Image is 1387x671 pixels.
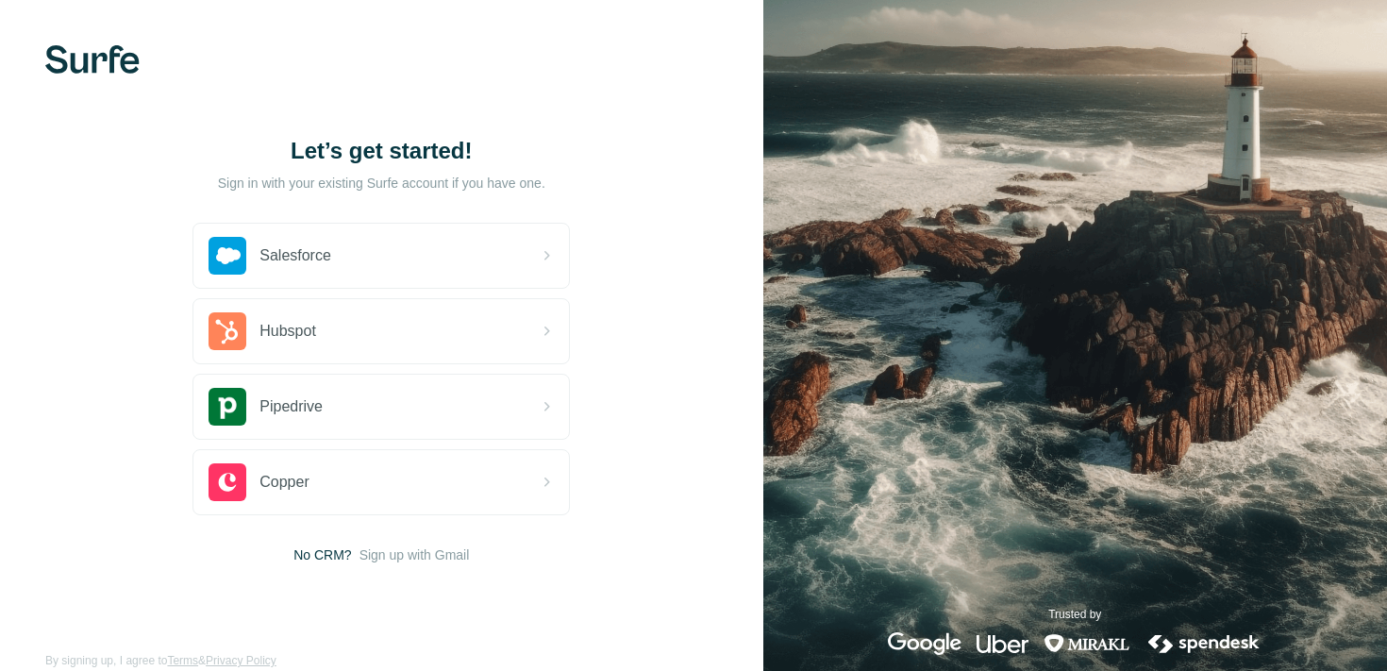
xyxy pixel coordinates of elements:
[359,545,470,564] button: Sign up with Gmail
[209,388,246,426] img: pipedrive's logo
[1044,632,1130,655] img: mirakl's logo
[45,652,276,669] span: By signing up, I agree to &
[192,136,570,166] h1: Let’s get started!
[888,632,961,655] img: google's logo
[259,320,316,343] span: Hubspot
[1145,632,1262,655] img: spendesk's logo
[209,463,246,501] img: copper's logo
[209,312,246,350] img: hubspot's logo
[218,174,545,193] p: Sign in with your existing Surfe account if you have one.
[209,237,246,275] img: salesforce's logo
[45,45,140,74] img: Surfe's logo
[293,545,351,564] span: No CRM?
[1048,606,1101,623] p: Trusted by
[259,244,331,267] span: Salesforce
[167,654,198,667] a: Terms
[259,395,323,418] span: Pipedrive
[977,632,1028,655] img: uber's logo
[206,654,276,667] a: Privacy Policy
[259,471,309,494] span: Copper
